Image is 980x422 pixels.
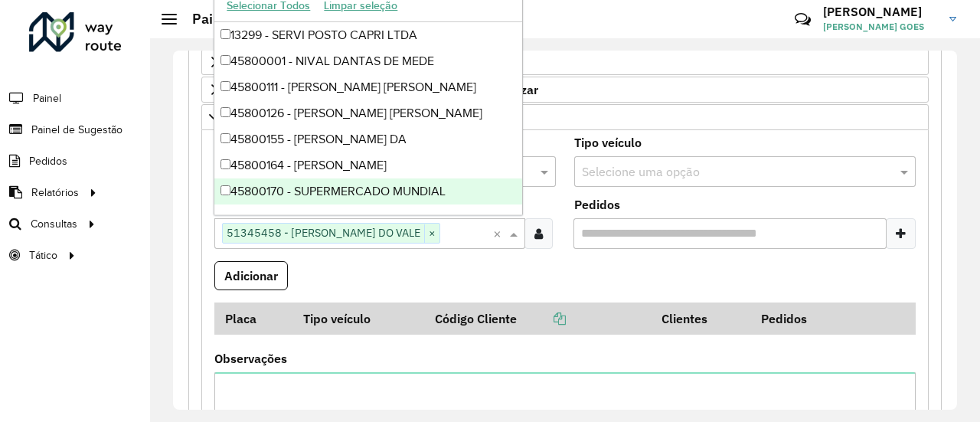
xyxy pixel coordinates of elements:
label: Observações [214,349,287,368]
th: Pedidos [751,303,851,335]
div: 45800126 - [PERSON_NAME] [PERSON_NAME] [214,100,522,126]
span: Consultas [31,216,77,232]
div: 45800164 - [PERSON_NAME] [214,152,522,178]
span: [PERSON_NAME] GOES [823,20,938,34]
div: 45800111 - [PERSON_NAME] [PERSON_NAME] [214,74,522,100]
span: Tático [29,247,57,263]
h2: Painel de Sugestão - Editar registro [177,11,418,28]
a: Contato Rápido [786,3,819,36]
span: 51345458 - [PERSON_NAME] DO VALE [223,224,424,242]
label: Pedidos [574,195,620,214]
div: 45800155 - [PERSON_NAME] DA [214,126,522,152]
a: Copiar [517,311,566,326]
div: 45800001 - NIVAL DANTAS DE MEDE [214,48,522,74]
span: Relatórios [31,185,79,201]
a: Preservar Cliente - Devem ficar no buffer, não roteirizar [201,77,929,103]
div: 45800192 - [PERSON_NAME] REGI [214,204,522,231]
h3: [PERSON_NAME] [823,5,938,19]
th: Tipo veículo [292,303,424,335]
span: Painel [33,90,61,106]
a: Cliente para Recarga [201,104,929,130]
th: Placa [214,303,292,335]
span: Pedidos [29,153,67,169]
button: Adicionar [214,261,288,290]
span: Painel de Sugestão [31,122,122,138]
span: Clear all [493,224,506,243]
th: Clientes [651,303,750,335]
a: Priorizar Cliente - Não podem ficar no buffer [201,49,929,75]
th: Código Cliente [424,303,651,335]
span: × [424,224,439,243]
div: 45800170 - SUPERMERCADO MUNDIAL [214,178,522,204]
label: Tipo veículo [574,133,642,152]
div: 13299 - SERVI POSTO CAPRI LTDA [214,22,522,48]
